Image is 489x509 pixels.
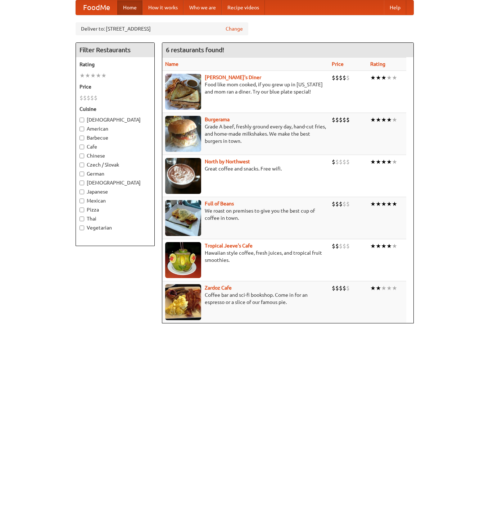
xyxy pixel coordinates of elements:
[80,224,151,231] label: Vegetarian
[346,158,350,166] li: $
[376,158,381,166] li: ★
[381,158,386,166] li: ★
[346,74,350,82] li: $
[376,116,381,124] li: ★
[384,0,406,15] a: Help
[335,200,339,208] li: $
[80,188,151,195] label: Japanese
[184,0,222,15] a: Who we are
[381,74,386,82] li: ★
[339,74,343,82] li: $
[386,242,392,250] li: ★
[165,123,326,145] p: Grade A beef, freshly ground every day, hand-cut fries, and home-made milkshakes. We make the bes...
[343,242,346,250] li: $
[376,74,381,82] li: ★
[166,46,224,53] ng-pluralize: 6 restaurants found!
[80,125,151,132] label: American
[205,74,261,80] a: [PERSON_NAME]'s Diner
[370,61,385,67] a: Rating
[339,158,343,166] li: $
[80,116,151,123] label: [DEMOGRAPHIC_DATA]
[80,217,84,221] input: Thai
[335,74,339,82] li: $
[376,284,381,292] li: ★
[80,72,85,79] li: ★
[332,284,335,292] li: $
[370,74,376,82] li: ★
[386,200,392,208] li: ★
[165,249,326,264] p: Hawaiian style coffee, fresh juices, and tropical fruit smoothies.
[76,0,117,15] a: FoodMe
[381,242,386,250] li: ★
[80,179,151,186] label: [DEMOGRAPHIC_DATA]
[370,116,376,124] li: ★
[80,105,151,113] h5: Cuisine
[96,72,101,79] li: ★
[346,116,350,124] li: $
[80,197,151,204] label: Mexican
[165,158,201,194] img: north.jpg
[376,242,381,250] li: ★
[80,154,84,158] input: Chinese
[370,200,376,208] li: ★
[80,206,151,213] label: Pizza
[222,0,265,15] a: Recipe videos
[332,200,335,208] li: $
[87,94,90,102] li: $
[332,74,335,82] li: $
[339,242,343,250] li: $
[80,226,84,230] input: Vegetarian
[165,74,201,110] img: sallys.jpg
[117,0,142,15] a: Home
[76,43,154,57] h4: Filter Restaurants
[80,152,151,159] label: Chinese
[90,72,96,79] li: ★
[165,81,326,95] p: Food like mom cooked, if you grew up in [US_STATE] and mom ran a diner. Try our blue plate special!
[205,285,232,291] b: Zardoz Cafe
[80,61,151,68] h5: Rating
[80,170,151,177] label: German
[335,284,339,292] li: $
[392,200,397,208] li: ★
[80,161,151,168] label: Czech / Slovak
[346,284,350,292] li: $
[80,215,151,222] label: Thai
[165,207,326,222] p: We roast on premises to give you the best cup of coffee in town.
[205,243,253,249] a: Tropical Jeeve's Cafe
[94,94,98,102] li: $
[101,72,107,79] li: ★
[343,74,346,82] li: $
[85,72,90,79] li: ★
[165,200,201,236] img: beans.jpg
[392,158,397,166] li: ★
[83,94,87,102] li: $
[205,117,230,122] b: Burgerama
[205,201,234,206] b: Full of Beans
[165,284,201,320] img: zardoz.jpg
[386,74,392,82] li: ★
[165,116,201,152] img: burgerama.jpg
[165,165,326,172] p: Great coffee and snacks. Free wifi.
[165,61,178,67] a: Name
[205,159,250,164] b: North by Northwest
[335,158,339,166] li: $
[335,116,339,124] li: $
[80,172,84,176] input: German
[90,94,94,102] li: $
[370,242,376,250] li: ★
[80,190,84,194] input: Japanese
[332,61,344,67] a: Price
[346,200,350,208] li: $
[80,199,84,203] input: Mexican
[332,158,335,166] li: $
[346,242,350,250] li: $
[80,143,151,150] label: Cafe
[80,118,84,122] input: [DEMOGRAPHIC_DATA]
[165,291,326,306] p: Coffee bar and sci-fi bookshop. Come in for an espresso or a slice of our famous pie.
[381,200,386,208] li: ★
[165,242,201,278] img: jeeves.jpg
[392,242,397,250] li: ★
[226,25,243,32] a: Change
